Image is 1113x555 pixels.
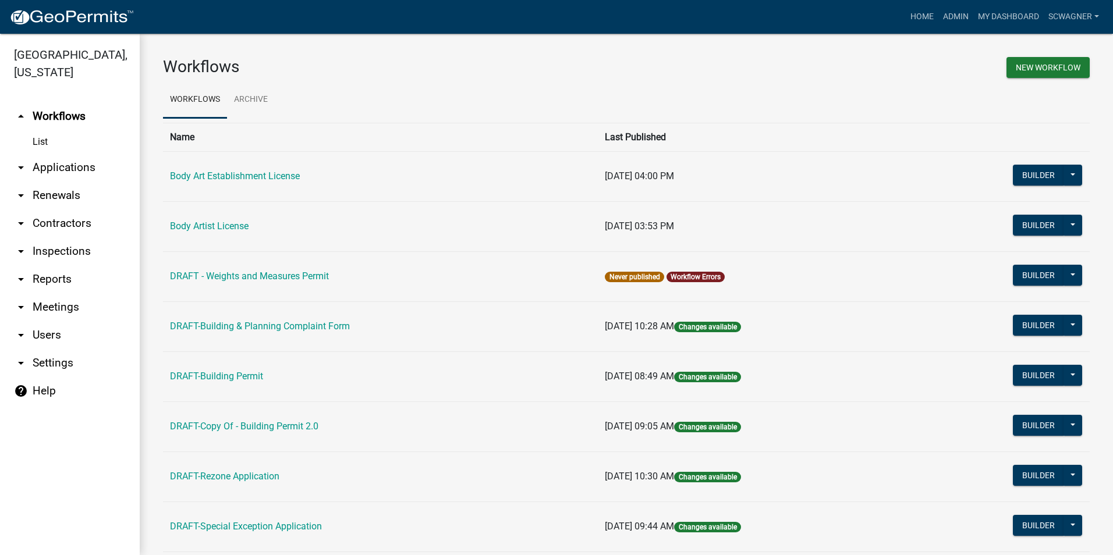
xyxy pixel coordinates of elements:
[906,6,938,28] a: Home
[1013,515,1064,536] button: Builder
[14,161,28,175] i: arrow_drop_down
[1006,57,1090,78] button: New Workflow
[170,321,350,332] a: DRAFT-Building & Planning Complaint Form
[605,521,674,532] span: [DATE] 09:44 AM
[605,321,674,332] span: [DATE] 10:28 AM
[671,273,721,281] a: Workflow Errors
[605,220,674,232] span: [DATE] 03:53 PM
[14,328,28,342] i: arrow_drop_down
[14,300,28,314] i: arrow_drop_down
[14,384,28,398] i: help
[163,57,618,77] h3: Workflows
[170,471,279,482] a: DRAFT-Rezone Application
[1013,215,1064,236] button: Builder
[14,356,28,370] i: arrow_drop_down
[170,170,300,182] a: Body Art Establishment License
[14,272,28,286] i: arrow_drop_down
[1013,165,1064,186] button: Builder
[1044,6,1104,28] a: scwagner
[674,322,740,332] span: Changes available
[605,272,664,282] span: Never published
[227,81,275,119] a: Archive
[170,371,263,382] a: DRAFT-Building Permit
[1013,415,1064,436] button: Builder
[1013,465,1064,486] button: Builder
[1013,315,1064,336] button: Builder
[14,216,28,230] i: arrow_drop_down
[674,472,740,482] span: Changes available
[14,109,28,123] i: arrow_drop_up
[605,471,674,482] span: [DATE] 10:30 AM
[163,81,227,119] a: Workflows
[973,6,1044,28] a: My Dashboard
[605,371,674,382] span: [DATE] 08:49 AM
[163,123,598,151] th: Name
[605,421,674,432] span: [DATE] 09:05 AM
[14,244,28,258] i: arrow_drop_down
[170,220,249,232] a: Body Artist License
[1013,265,1064,286] button: Builder
[605,170,674,182] span: [DATE] 04:00 PM
[938,6,973,28] a: Admin
[170,271,329,282] a: DRAFT - Weights and Measures Permit
[674,522,740,532] span: Changes available
[598,123,912,151] th: Last Published
[674,422,740,432] span: Changes available
[1013,365,1064,386] button: Builder
[170,521,322,532] a: DRAFT-Special Exception Application
[170,421,318,432] a: DRAFT-Copy Of - Building Permit 2.0
[674,372,740,382] span: Changes available
[14,188,28,202] i: arrow_drop_down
